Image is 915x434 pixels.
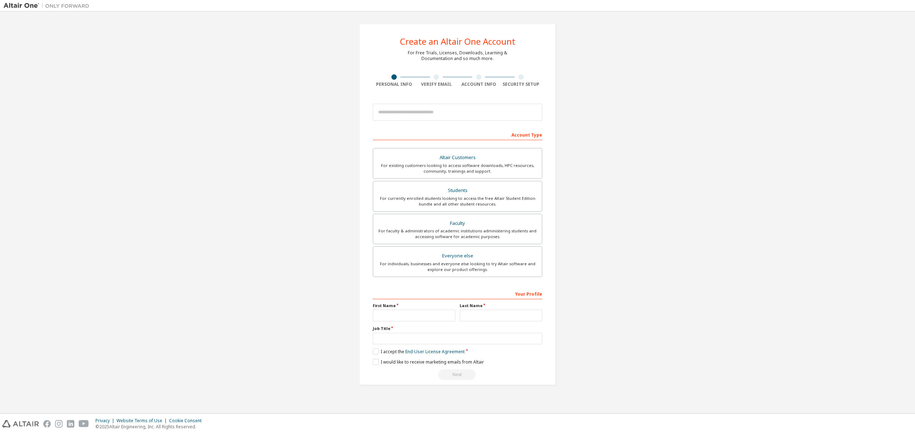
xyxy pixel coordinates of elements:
img: linkedin.svg [67,420,74,428]
div: Account Info [457,82,500,87]
div: For faculty & administrators of academic institutions administering students and accessing softwa... [377,228,538,240]
label: First Name [373,303,455,309]
div: Verify Email [415,82,458,87]
div: Create an Altair One Account [400,37,515,46]
label: Last Name [460,303,542,309]
img: facebook.svg [43,420,51,428]
div: For currently enrolled students looking to access the free Altair Student Edition bundle and all ... [377,196,538,207]
div: Personal Info [373,82,415,87]
label: Job Title [373,326,542,331]
label: I accept the [373,349,465,355]
div: Read and acccept EULA to continue [373,369,542,380]
div: For Free Trials, Licenses, Downloads, Learning & Documentation and so much more. [408,50,507,61]
div: Faculty [377,218,538,228]
img: altair_logo.svg [2,420,39,428]
label: I would like to receive marketing emails from Altair [373,359,484,365]
img: instagram.svg [55,420,63,428]
div: Cookie Consent [169,418,206,424]
div: Altair Customers [377,153,538,163]
div: Students [377,186,538,196]
div: For existing customers looking to access software downloads, HPC resources, community, trainings ... [377,163,538,174]
div: Website Terms of Use [117,418,169,424]
img: Altair One [4,2,93,9]
img: youtube.svg [79,420,89,428]
div: Privacy [95,418,117,424]
div: Everyone else [377,251,538,261]
div: Your Profile [373,288,542,299]
div: Account Type [373,129,542,140]
a: End-User License Agreement [405,349,465,355]
div: For individuals, businesses and everyone else looking to try Altair software and explore our prod... [377,261,538,272]
p: © 2025 Altair Engineering, Inc. All Rights Reserved. [95,424,206,430]
div: Security Setup [500,82,543,87]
